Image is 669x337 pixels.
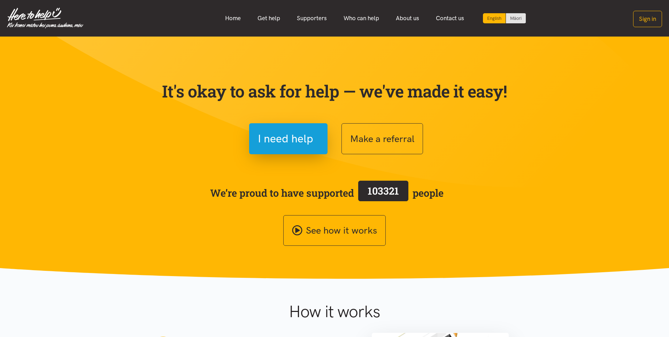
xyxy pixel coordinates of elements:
div: Language toggle [483,13,526,23]
h1: How it works [221,301,448,322]
a: 103321 [354,179,413,206]
a: Who can help [335,11,387,26]
span: 103321 [368,184,399,197]
img: Home [7,8,83,29]
button: Make a referral [341,123,423,154]
button: I need help [249,123,328,154]
a: Switch to Te Reo Māori [506,13,526,23]
a: Home [217,11,249,26]
span: We’re proud to have supported people [210,179,444,206]
a: Contact us [428,11,472,26]
a: See how it works [283,215,386,246]
a: About us [387,11,428,26]
button: Sign in [633,11,662,27]
p: It's okay to ask for help — we've made it easy! [160,81,509,101]
a: Get help [249,11,289,26]
div: Current language [483,13,506,23]
span: I need help [258,130,313,148]
a: Supporters [289,11,335,26]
